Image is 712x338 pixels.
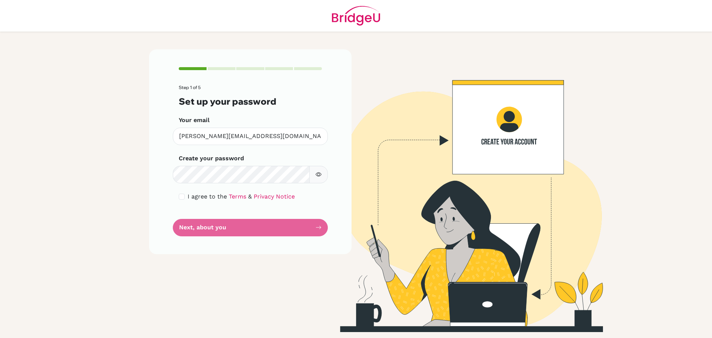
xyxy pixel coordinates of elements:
span: I agree to the [188,193,227,200]
span: Step 1 of 5 [179,85,201,90]
h3: Set up your password [179,96,322,107]
span: & [248,193,252,200]
label: Create your password [179,154,244,163]
input: Insert your email* [173,128,328,145]
label: Your email [179,116,210,125]
img: Create your account [250,49,673,332]
a: Terms [229,193,246,200]
a: Privacy Notice [254,193,295,200]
